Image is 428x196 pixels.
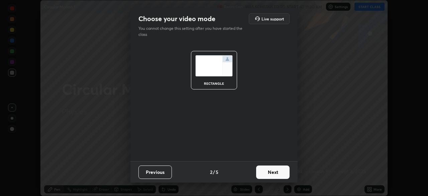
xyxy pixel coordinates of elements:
[138,14,215,23] h2: Choose your video mode
[138,166,172,179] button: Previous
[213,169,215,176] h4: /
[201,82,227,85] div: rectangle
[216,169,218,176] h4: 5
[210,169,212,176] h4: 2
[195,55,233,76] img: normalScreenIcon.ae25ed63.svg
[256,166,290,179] button: Next
[261,17,284,21] h5: Live support
[138,25,247,38] p: You cannot change this setting after you have started the class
